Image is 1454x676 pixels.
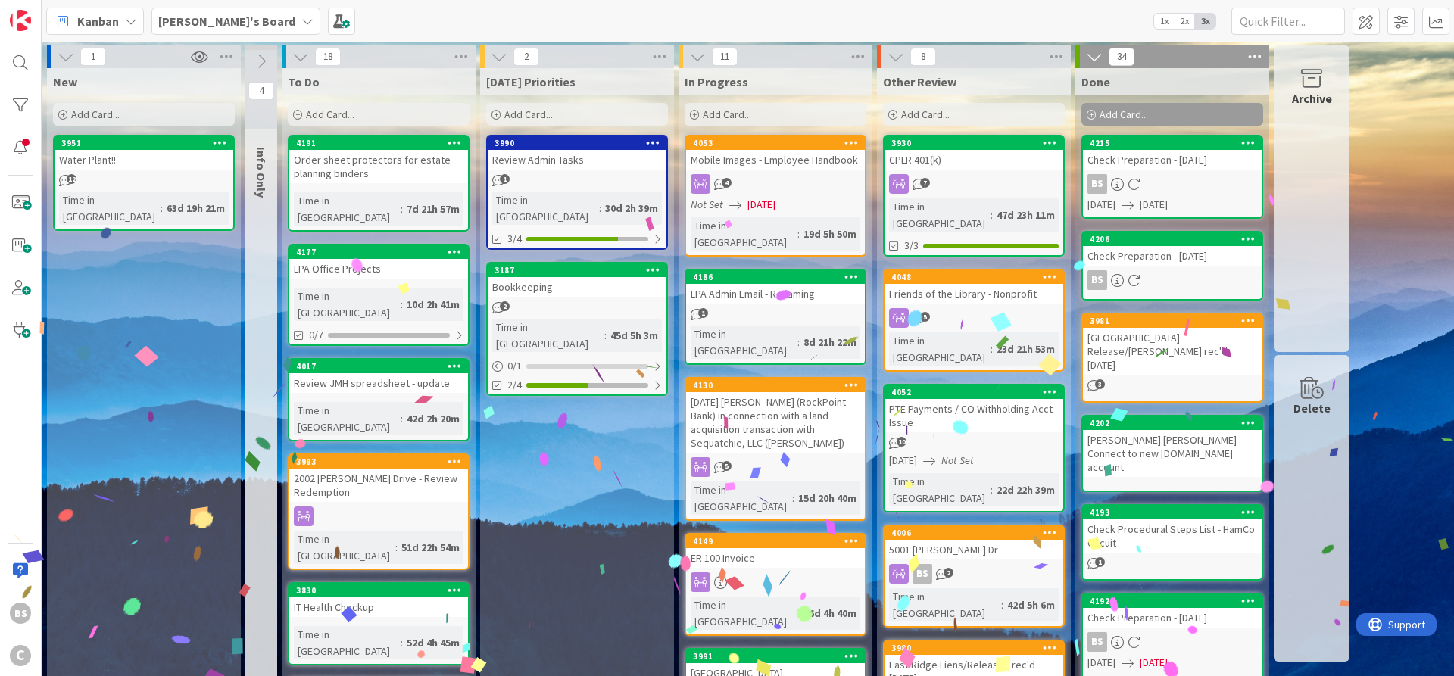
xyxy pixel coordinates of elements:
input: Quick Filter... [1231,8,1345,35]
div: BS [1087,632,1107,652]
div: 4048Friends of the Library - Nonprofit [885,270,1063,304]
div: 4130[DATE] [PERSON_NAME] (RockPoint Bank) in connection with a land acquisition transaction with ... [686,378,865,453]
span: Done [1081,74,1110,89]
div: 30d 2h 39m [601,200,662,217]
div: 3187 [488,263,666,277]
div: BS [1083,174,1262,194]
div: C [10,645,31,666]
div: LPA Admin Email - Renaming [686,284,865,304]
div: Check Preparation - [DATE] [1083,246,1262,266]
div: 3830 [296,585,468,596]
div: ER 100 Invoice [686,548,865,568]
div: Time in [GEOGRAPHIC_DATA] [294,288,401,321]
div: Time in [GEOGRAPHIC_DATA] [691,217,797,251]
div: 3951 [61,138,233,148]
div: 4177LPA Office Projects [289,245,468,279]
div: Mobile Images - Employee Handbook [686,150,865,170]
div: 19d 5h 50m [800,226,860,242]
div: 7d 21h 57m [403,201,463,217]
span: 4 [722,178,732,188]
span: : [401,410,403,427]
div: 3990Review Admin Tasks [488,136,666,170]
div: Time in [GEOGRAPHIC_DATA] [889,332,991,366]
div: 39832002 [PERSON_NAME] Drive - Review Redemption [289,455,468,502]
div: Time in [GEOGRAPHIC_DATA] [492,319,604,352]
b: [PERSON_NAME]'s Board [158,14,295,29]
span: 7 [920,178,930,188]
div: 0/1 [488,357,666,375]
div: Time in [GEOGRAPHIC_DATA] [691,481,792,515]
div: 51d 22h 54m [398,539,463,556]
div: PTE Payments / CO Withholding Acct Issue [885,399,1063,432]
div: 16d 4h 40m [800,605,860,621]
span: : [604,327,607,344]
span: Support [32,2,69,20]
span: : [797,605,800,621]
div: 4048 [885,270,1063,284]
div: 4017Review JMH spreadsheet - update [289,360,468,393]
div: BS [885,564,1063,584]
span: 2 [944,568,953,578]
div: Review Admin Tasks [488,150,666,170]
div: 3991 [686,650,865,663]
div: 4192 [1083,594,1262,608]
div: 3983 [289,455,468,469]
span: 18 [315,48,341,66]
div: 15d 20h 40m [794,490,860,506]
span: 5 [920,312,930,322]
div: 4215 [1090,138,1262,148]
div: Order sheet protectors for estate planning binders [289,150,468,183]
div: 4215 [1083,136,1262,150]
div: 4193 [1083,506,1262,519]
span: 1 [500,174,510,184]
span: : [991,207,993,223]
div: 3981 [1083,314,1262,328]
div: Check Preparation - [DATE] [1083,150,1262,170]
div: 3930CPLR 401(k) [885,136,1063,170]
div: Time in [GEOGRAPHIC_DATA] [294,402,401,435]
span: 0/7 [309,327,323,343]
span: : [401,296,403,313]
div: 4202 [1090,418,1262,428]
div: 4206 [1090,234,1262,245]
span: 10 [897,437,906,447]
span: : [797,226,800,242]
span: 1 [80,48,106,66]
span: : [401,201,403,217]
div: 3990 [488,136,666,150]
span: 1 [698,308,708,318]
div: 4193 [1090,507,1262,518]
div: 4192 [1090,596,1262,606]
div: 4052 [891,387,1063,397]
div: 47d 23h 11m [993,207,1059,223]
div: 4130 [686,378,865,392]
div: 23d 21h 53m [993,341,1059,357]
div: 5001 [PERSON_NAME] Dr [885,540,1063,559]
div: 3981[GEOGRAPHIC_DATA] Release/[PERSON_NAME] rec'd [DATE] [1083,314,1262,375]
div: 4130 [693,380,865,391]
span: [DATE] [1087,655,1115,671]
div: 4191 [296,138,468,148]
div: 22d 22h 39m [993,481,1059,498]
div: Water Plant!! [55,150,233,170]
img: Visit kanbanzone.com [10,10,31,31]
div: 4149 [693,536,865,547]
div: Time in [GEOGRAPHIC_DATA] [59,192,161,225]
span: 5 [722,461,732,471]
div: [DATE] [PERSON_NAME] (RockPoint Bank) in connection with a land acquisition transaction with Sequ... [686,392,865,453]
div: 4006 [885,526,1063,540]
div: IT Health Checkup [289,597,468,617]
div: Time in [GEOGRAPHIC_DATA] [691,597,797,630]
span: Add Card... [306,107,354,121]
span: 3x [1195,14,1215,29]
div: BS [1087,174,1107,194]
div: 4048 [891,272,1063,282]
span: 4 [248,82,274,100]
div: 4052PTE Payments / CO Withholding Acct Issue [885,385,1063,432]
div: 3990 [495,138,666,148]
div: 3991 [693,651,865,662]
div: 4017 [296,361,468,372]
span: 3/3 [904,238,919,254]
div: BS [1087,270,1107,290]
span: Add Card... [703,107,751,121]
